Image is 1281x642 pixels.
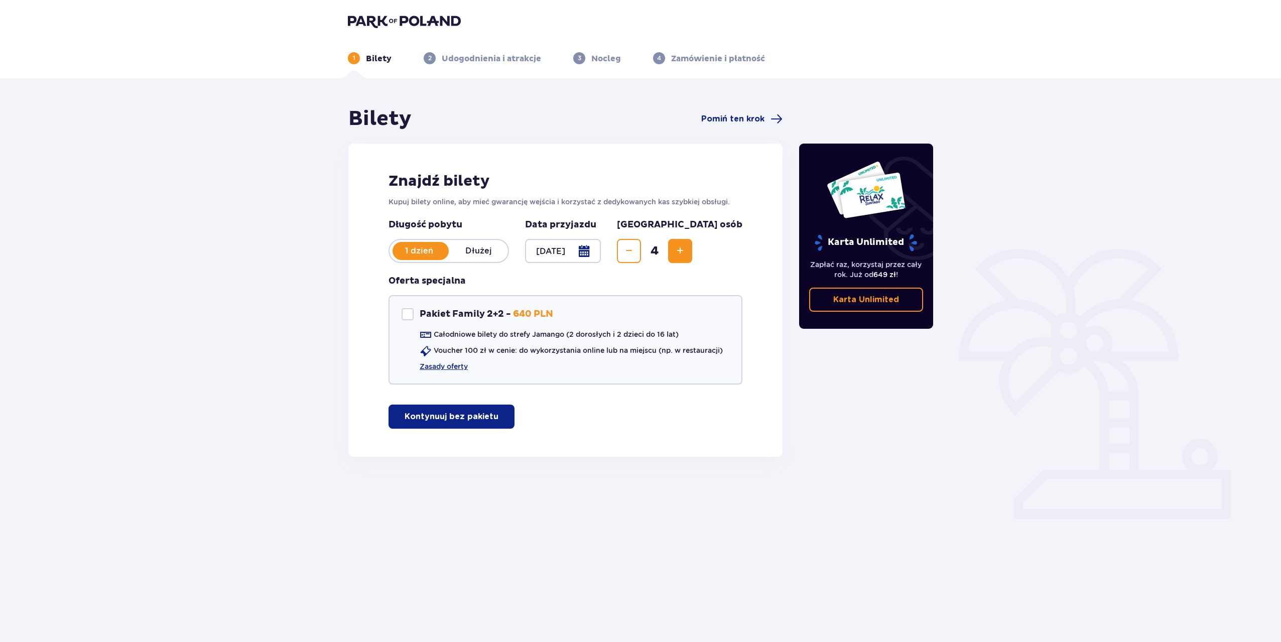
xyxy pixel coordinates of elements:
p: Data przyjazdu [525,219,596,231]
p: Nocleg [591,53,621,64]
p: Voucher 100 zł w cenie: do wykorzystania online lub na miejscu (np. w restauracji) [434,345,723,355]
p: Karta Unlimited [814,234,918,251]
a: Pomiń ten krok [701,113,783,125]
p: Długość pobytu [389,219,509,231]
button: Kontynuuj bez pakietu [389,405,515,429]
a: Zasady oferty [420,361,468,371]
p: 1 [353,54,355,63]
p: Kontynuuj bez pakietu [405,411,498,422]
h2: Znajdź bilety [389,172,742,191]
h1: Bilety [348,106,412,132]
p: 2 [428,54,432,63]
span: 4 [643,243,666,259]
p: Udogodnienia i atrakcje [442,53,541,64]
p: 3 [578,54,581,63]
p: Kupuj bilety online, aby mieć gwarancję wejścia i korzystać z dedykowanych kas szybkiej obsługi. [389,197,742,207]
p: 4 [657,54,661,63]
p: 1 dzień [390,245,449,256]
p: Zapłać raz, korzystaj przez cały rok. Już od ! [809,260,924,280]
button: Decrease [617,239,641,263]
span: Pomiń ten krok [701,113,764,124]
button: Increase [668,239,692,263]
p: Karta Unlimited [833,294,899,305]
p: [GEOGRAPHIC_DATA] osób [617,219,742,231]
p: 640 PLN [513,308,553,320]
p: Całodniowe bilety do strefy Jamango (2 dorosłych i 2 dzieci do 16 lat) [434,329,679,339]
p: Zamówienie i płatność [671,53,765,64]
img: Park of Poland logo [348,14,461,28]
p: Bilety [366,53,392,64]
p: Dłużej [449,245,508,256]
a: Karta Unlimited [809,288,924,312]
p: Pakiet Family 2+2 - [420,308,511,320]
span: 649 zł [873,271,896,279]
p: Oferta specjalna [389,275,466,287]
